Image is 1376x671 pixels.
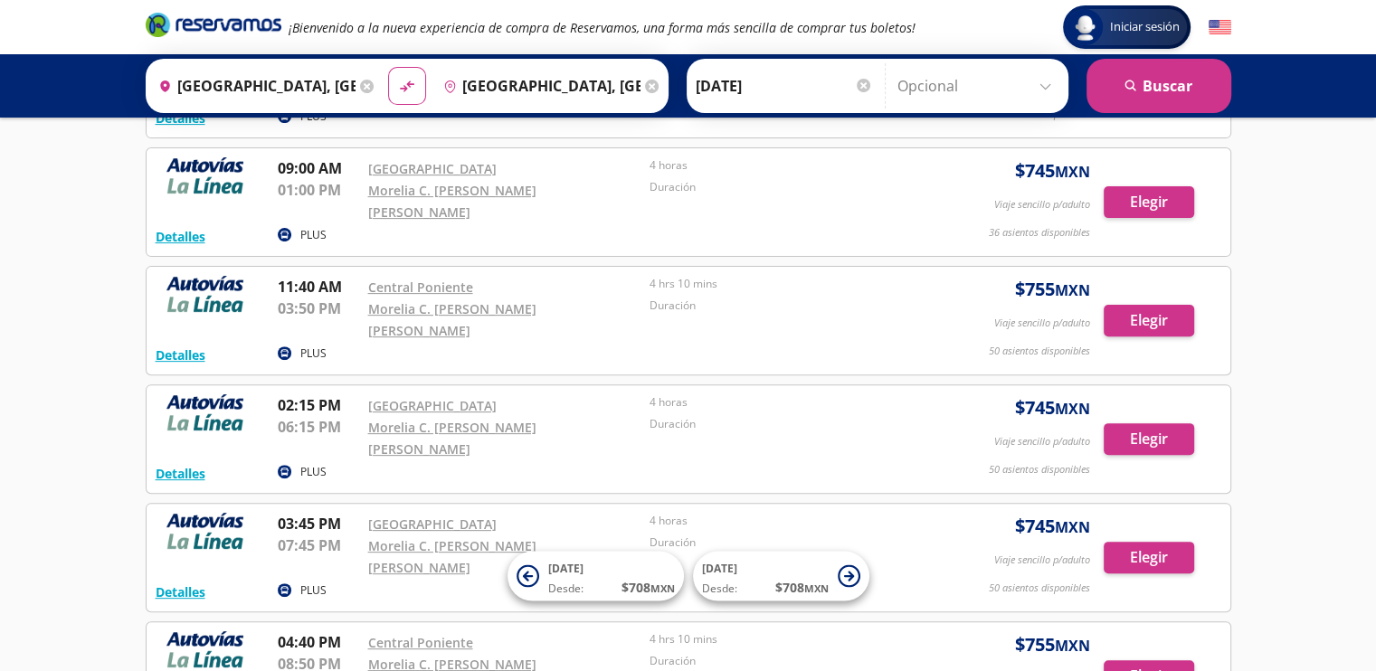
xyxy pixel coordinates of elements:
i: Brand Logo [146,11,281,38]
button: Elegir [1104,186,1194,218]
img: RESERVAMOS [156,157,255,194]
img: RESERVAMOS [156,513,255,549]
button: Detalles [156,464,205,483]
small: MXN [804,581,829,595]
p: 36 asientos disponibles [989,225,1090,241]
button: Buscar [1087,59,1231,113]
p: 07:45 PM [278,534,359,556]
p: 4 hrs 10 mins [650,631,923,647]
small: MXN [1055,636,1090,656]
p: Viaje sencillo p/adulto [994,434,1090,449]
span: [DATE] [548,561,584,576]
p: 02:15 PM [278,394,359,416]
p: 4 hrs 10 mins [650,276,923,292]
span: $ 745 [1015,513,1090,540]
p: 50 asientos disponibles [989,344,1090,359]
input: Buscar Destino [436,63,641,109]
button: [DATE]Desde:$708MXN [693,552,869,601]
input: Elegir Fecha [696,63,873,109]
a: Morelia C. [PERSON_NAME] [PERSON_NAME] [368,537,536,576]
span: $ 755 [1015,631,1090,658]
p: PLUS [300,464,327,480]
p: 06:15 PM [278,416,359,438]
small: MXN [1055,162,1090,182]
p: 4 horas [650,513,923,529]
img: RESERVAMOS [156,276,255,312]
p: 11:40 AM [278,276,359,298]
img: RESERVAMOS [156,394,255,430]
span: Desde: [702,581,737,597]
p: Duración [650,653,923,669]
a: Morelia C. [PERSON_NAME] [PERSON_NAME] [368,300,536,339]
p: 04:40 PM [278,631,359,653]
span: $ 745 [1015,394,1090,421]
p: 50 asientos disponibles [989,462,1090,477]
p: PLUS [300,582,327,599]
small: MXN [1055,517,1090,537]
a: [GEOGRAPHIC_DATA] [368,397,497,414]
span: $ 755 [1015,276,1090,303]
small: MXN [650,581,675,595]
em: ¡Bienvenido a la nueva experiencia de compra de Reservamos, una forma más sencilla de comprar tus... [289,19,916,36]
p: 4 horas [650,394,923,411]
a: Brand Logo [146,11,281,43]
button: [DATE]Desde:$708MXN [508,552,684,601]
button: Detalles [156,345,205,364]
button: Elegir [1104,542,1194,573]
button: Elegir [1104,423,1194,455]
a: [GEOGRAPHIC_DATA] [368,160,497,177]
span: $ 745 [1015,157,1090,184]
a: Morelia C. [PERSON_NAME] [PERSON_NAME] [368,182,536,221]
button: Elegir [1104,305,1194,336]
p: Duración [650,298,923,314]
p: PLUS [300,227,327,243]
span: Iniciar sesión [1103,18,1187,36]
p: 03:50 PM [278,298,359,319]
a: Central Poniente [368,634,473,651]
p: PLUS [300,345,327,362]
img: RESERVAMOS [156,631,255,667]
button: Detalles [156,227,205,246]
input: Buscar Origen [151,63,356,109]
p: Duración [650,416,923,432]
small: MXN [1055,280,1090,300]
span: [DATE] [702,561,737,576]
p: 01:00 PM [278,179,359,201]
p: Viaje sencillo p/adulto [994,316,1090,331]
p: 09:00 AM [278,157,359,179]
button: Detalles [156,582,205,601]
button: English [1209,16,1231,39]
p: Duración [650,179,923,195]
span: $ 708 [622,578,675,597]
p: Duración [650,534,923,551]
span: $ 708 [775,578,829,597]
a: Central Poniente [368,279,473,296]
p: Viaje sencillo p/adulto [994,197,1090,213]
p: Viaje sencillo p/adulto [994,553,1090,568]
span: Desde: [548,581,584,597]
input: Opcional [897,63,1059,109]
a: [GEOGRAPHIC_DATA] [368,515,497,533]
button: Detalles [156,109,205,128]
p: 4 horas [650,157,923,174]
p: 03:45 PM [278,513,359,534]
a: Morelia C. [PERSON_NAME] [PERSON_NAME] [368,419,536,458]
p: 50 asientos disponibles [989,581,1090,596]
small: MXN [1055,399,1090,419]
